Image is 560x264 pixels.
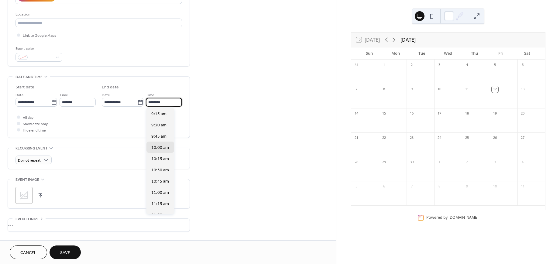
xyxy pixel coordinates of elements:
[464,183,470,190] div: 9
[151,201,169,207] span: 11:15 am
[408,110,415,117] div: 16
[151,167,169,173] span: 10:30 am
[519,62,526,68] div: 6
[10,245,47,259] button: Cancel
[15,177,39,183] span: Event image
[409,47,435,60] div: Tue
[151,133,167,140] span: 9:45 am
[436,110,443,117] div: 17
[488,47,514,60] div: Fri
[50,245,81,259] button: Save
[151,190,169,196] span: 11:00 am
[15,145,48,152] span: Recurring event
[408,159,415,166] div: 30
[15,239,38,245] span: Categories
[23,33,56,39] span: Link to Google Maps
[519,183,526,190] div: 11
[435,47,462,60] div: Wed
[408,183,415,190] div: 7
[353,86,360,93] div: 7
[408,62,415,68] div: 2
[492,135,498,141] div: 26
[436,86,443,93] div: 10
[353,110,360,117] div: 14
[23,115,33,121] span: All day
[464,135,470,141] div: 25
[381,110,387,117] div: 15
[353,135,360,141] div: 21
[18,157,41,164] span: Do not repeat
[15,46,61,52] div: Event color
[60,92,68,98] span: Time
[519,110,526,117] div: 20
[146,92,154,98] span: Time
[492,110,498,117] div: 19
[514,47,540,60] div: Sat
[381,86,387,93] div: 8
[15,11,181,18] div: Location
[60,250,70,256] span: Save
[23,121,48,127] span: Show date only
[15,92,24,98] span: Date
[436,62,443,68] div: 3
[353,62,360,68] div: 31
[519,86,526,93] div: 13
[519,135,526,141] div: 27
[151,145,169,151] span: 10:00 am
[353,159,360,166] div: 28
[15,187,33,204] div: ;
[151,178,169,185] span: 10:45 am
[436,135,443,141] div: 24
[8,219,190,231] div: •••
[381,183,387,190] div: 6
[492,159,498,166] div: 3
[492,62,498,68] div: 5
[408,135,415,141] div: 23
[492,183,498,190] div: 10
[102,92,110,98] span: Date
[464,86,470,93] div: 11
[15,216,38,222] span: Event links
[151,212,169,218] span: 11:30 am
[448,215,478,220] a: [DOMAIN_NAME]
[15,84,34,91] div: Start date
[492,86,498,93] div: 12
[151,111,167,117] span: 9:15 am
[381,135,387,141] div: 22
[151,156,169,162] span: 10:15 am
[464,159,470,166] div: 2
[20,250,36,256] span: Cancel
[464,110,470,117] div: 18
[23,127,46,134] span: Hide end time
[436,183,443,190] div: 8
[426,215,478,220] div: Powered by
[519,159,526,166] div: 4
[102,84,119,91] div: End date
[353,183,360,190] div: 5
[381,159,387,166] div: 29
[15,74,43,80] span: Date and time
[436,159,443,166] div: 1
[356,47,383,60] div: Sun
[461,47,488,60] div: Thu
[381,62,387,68] div: 1
[464,62,470,68] div: 4
[151,122,167,129] span: 9:30 am
[408,86,415,93] div: 9
[382,47,409,60] div: Mon
[400,36,416,43] div: [DATE]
